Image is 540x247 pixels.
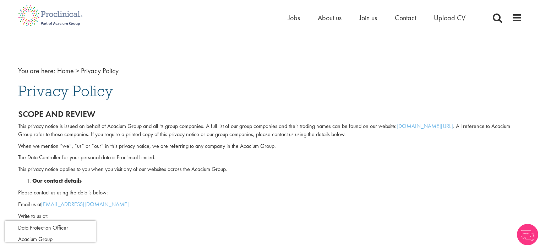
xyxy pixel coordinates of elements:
span: Privacy Policy [81,66,119,75]
p: Acacium Group [18,235,522,243]
span: > [76,66,79,75]
a: Jobs [288,13,300,22]
span: Privacy Policy [18,81,113,101]
a: breadcrumb link [57,66,74,75]
a: [DOMAIN_NAME][URL] [397,122,453,130]
iframe: reCAPTCHA [5,221,96,242]
img: Chatbot [517,224,538,245]
a: About us [318,13,342,22]
p: Write to us at: [18,212,522,220]
p: This privacy notice applies to you when you visit any of our websites across the Acacium Group. [18,165,522,173]
p: Please contact us using the details below: [18,189,522,197]
a: Join us [359,13,377,22]
a: [EMAIL_ADDRESS][DOMAIN_NAME] [41,200,129,208]
span: You are here: [18,66,55,75]
p: Data Protection Officer [18,224,522,232]
a: Contact [395,13,416,22]
h2: Scope and review [18,109,522,119]
p: When we mention “we”, “us” or “our” in this privacy notice, we are referring to any company in th... [18,142,522,150]
a: Upload CV [434,13,465,22]
strong: Our contact details [32,177,82,184]
p: The Data Controller for your personal data is Proclincal Limited. [18,154,522,162]
p: Email us at [18,200,522,209]
p: This privacy notice is issued on behalf of Acacium Group and all its group companies. A full list... [18,122,522,139]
